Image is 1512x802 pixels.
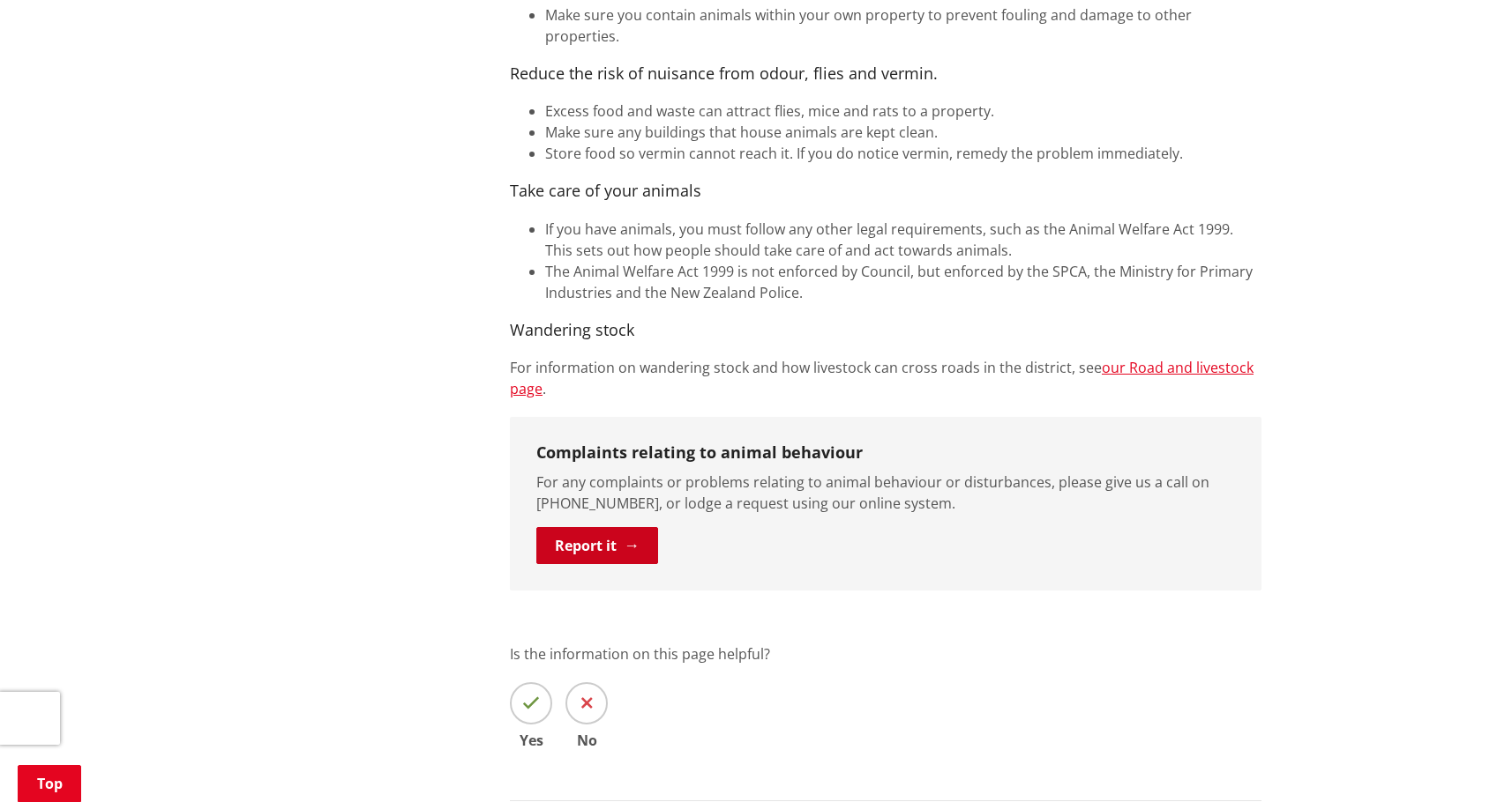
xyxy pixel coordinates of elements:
[510,643,1261,665] p: Is the information on this page helpful?
[1431,728,1494,791] iframe: Messenger Launcher
[510,357,1261,399] p: For information on wandering stock and how livestock can cross roads in the district, see .
[510,321,1261,340] h4: Wandering stock
[536,527,658,564] a: Report it
[545,122,1261,143] li: Make sure any buildings that house animals are kept clean.
[536,472,1235,514] p: For any complaints or problems relating to animal behaviour or disturbances, please give us a cal...
[510,64,1261,84] h4: Reduce the risk of nuisance from odour, flies and vermin.
[545,261,1261,303] li: The Animal Welfare Act 1999 is not enforced by Council, but enforced by the SPCA, the Ministry fo...
[545,4,1261,47] li: Make sure you contain animals within your own property to prevent fouling and damage to other pro...
[510,358,1254,398] a: our Road and livestock page
[545,100,1261,122] li: Excess food and waste can attract flies, mice and rats to a property.
[565,733,608,747] span: No
[536,443,1235,463] h3: Complaints relating to animal behaviour
[545,143,1261,164] li: Store food so vermin cannot reach it. If you do notice vermin, remedy the problem immediately.
[510,733,552,747] span: Yes
[18,765,81,802] a: Top
[510,182,1261,201] h4: Take care of your animals
[545,219,1261,261] li: If you have animals, you must follow any other legal requirements, such as the Animal Welfare Act...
